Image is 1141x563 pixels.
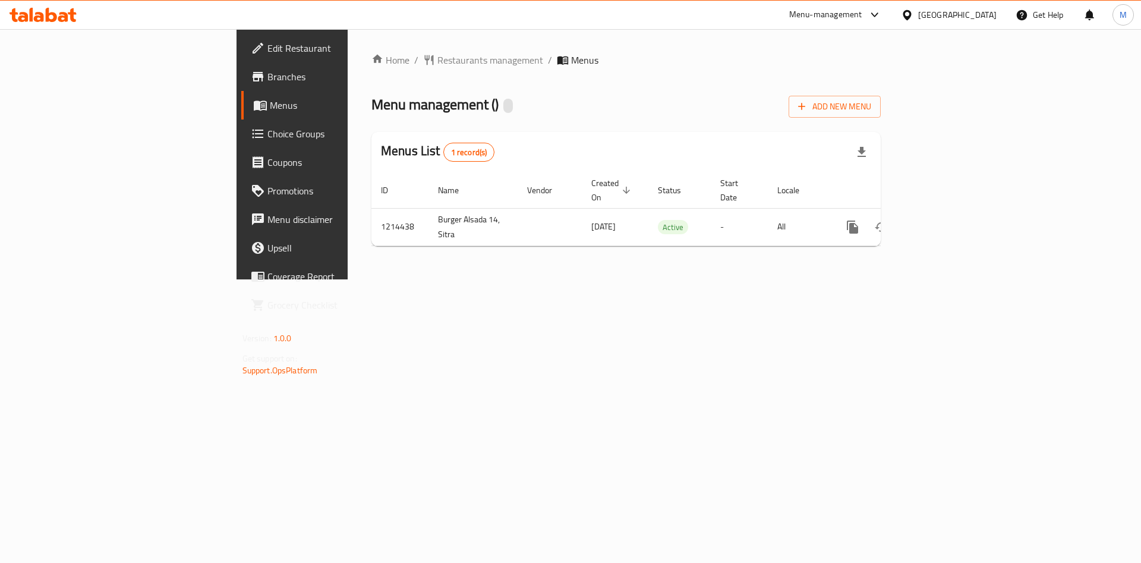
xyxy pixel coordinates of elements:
[241,205,427,234] a: Menu disclaimer
[918,8,997,21] div: [GEOGRAPHIC_DATA]
[267,41,418,55] span: Edit Restaurant
[241,262,427,291] a: Coverage Report
[658,221,688,234] span: Active
[241,62,427,91] a: Branches
[571,53,598,67] span: Menus
[267,298,418,312] span: Grocery Checklist
[591,176,634,205] span: Created On
[241,148,427,177] a: Coupons
[242,351,297,366] span: Get support on:
[777,183,815,197] span: Locale
[1120,8,1127,21] span: M
[437,53,543,67] span: Restaurants management
[371,172,962,246] table: enhanced table
[267,269,418,284] span: Coverage Report
[829,172,962,209] th: Actions
[270,98,418,112] span: Menus
[423,53,543,67] a: Restaurants management
[267,70,418,84] span: Branches
[711,208,768,246] td: -
[381,142,494,162] h2: Menus List
[867,213,896,241] button: Change Status
[847,138,876,166] div: Export file
[242,363,318,378] a: Support.OpsPlatform
[241,291,427,319] a: Grocery Checklist
[273,331,292,346] span: 1.0.0
[789,96,881,118] button: Add New Menu
[798,99,871,114] span: Add New Menu
[789,8,862,22] div: Menu-management
[443,143,495,162] div: Total records count
[438,183,474,197] span: Name
[371,53,881,67] nav: breadcrumb
[658,183,696,197] span: Status
[241,177,427,205] a: Promotions
[658,220,688,234] div: Active
[267,155,418,169] span: Coupons
[241,34,427,62] a: Edit Restaurant
[267,127,418,141] span: Choice Groups
[241,119,427,148] a: Choice Groups
[428,208,518,246] td: Burger Alsada 14, Sitra
[527,183,568,197] span: Vendor
[548,53,552,67] li: /
[241,234,427,262] a: Upsell
[720,176,754,205] span: Start Date
[267,212,418,227] span: Menu disclaimer
[444,147,494,158] span: 1 record(s)
[267,241,418,255] span: Upsell
[381,183,404,197] span: ID
[267,184,418,198] span: Promotions
[768,208,829,246] td: All
[371,91,499,118] span: Menu management ( )
[591,219,616,234] span: [DATE]
[242,331,272,346] span: Version:
[839,213,867,241] button: more
[241,91,427,119] a: Menus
